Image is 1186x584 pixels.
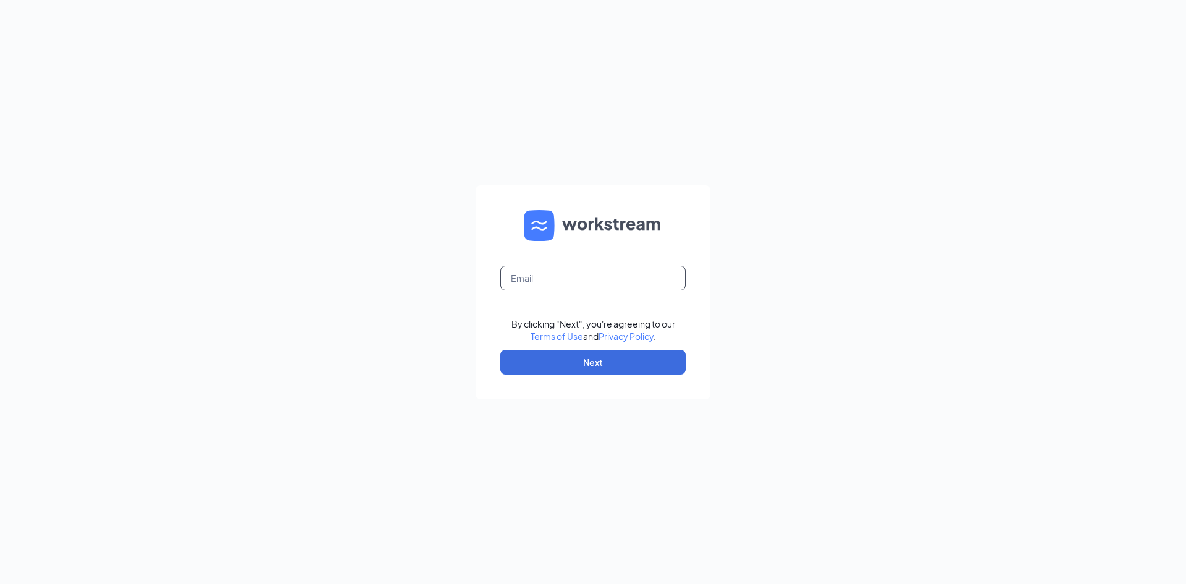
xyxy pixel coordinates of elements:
[524,210,662,241] img: WS logo and Workstream text
[599,331,654,342] a: Privacy Policy
[531,331,583,342] a: Terms of Use
[511,318,675,342] div: By clicking "Next", you're agreeing to our and .
[500,350,686,375] button: Next
[500,266,686,290] input: Email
